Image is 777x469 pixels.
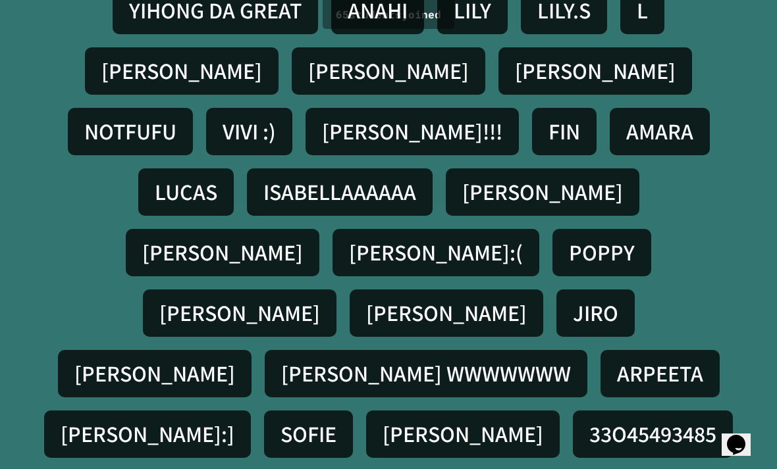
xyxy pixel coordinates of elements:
[308,57,469,85] h4: [PERSON_NAME]
[573,299,618,327] h4: JIRO
[589,420,716,448] h4: 33O45493485
[263,178,416,206] h4: ISABELLAAAAAA
[383,420,543,448] h4: [PERSON_NAME]
[626,118,693,145] h4: AMARA
[349,239,523,266] h4: [PERSON_NAME]:(
[61,420,234,448] h4: [PERSON_NAME]:]
[462,178,623,206] h4: [PERSON_NAME]
[159,299,320,327] h4: [PERSON_NAME]
[155,178,217,206] h4: LUCAS
[569,239,635,266] h4: POPPY
[101,57,262,85] h4: [PERSON_NAME]
[322,118,502,145] h4: [PERSON_NAME]!!!
[281,420,336,448] h4: SOFIE
[142,239,303,266] h4: [PERSON_NAME]
[223,118,276,145] h4: VIVI :)
[722,416,764,456] iframe: chat widget
[281,360,571,387] h4: [PERSON_NAME] WWWWWWW
[617,360,703,387] h4: ARPEETA
[515,57,676,85] h4: [PERSON_NAME]
[74,360,235,387] h4: [PERSON_NAME]
[366,299,527,327] h4: [PERSON_NAME]
[84,118,176,145] h4: NOTFUFU
[549,118,580,145] h4: FIN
